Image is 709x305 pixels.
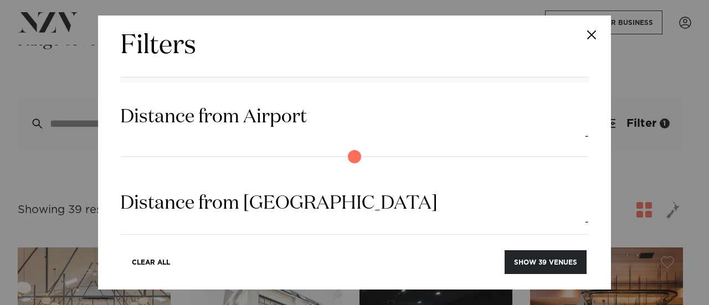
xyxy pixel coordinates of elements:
output: - [585,215,589,229]
h2: Filters [120,29,196,64]
h3: Distance from [GEOGRAPHIC_DATA] [120,191,589,216]
button: Clear All [122,250,179,274]
button: Close [572,15,611,54]
button: Show 39 venues [505,250,587,274]
h3: Distance from Airport [120,105,589,130]
output: - [585,130,589,143]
